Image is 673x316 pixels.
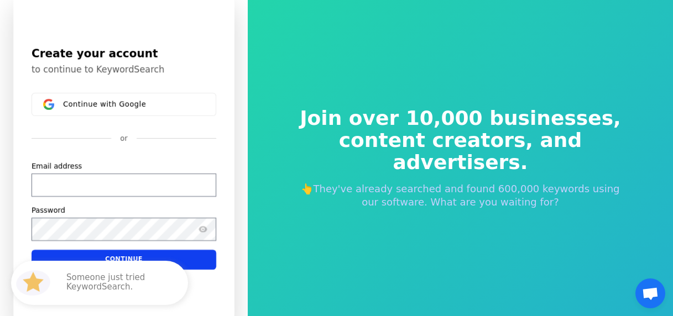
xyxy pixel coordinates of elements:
span: Continue with Google [63,100,146,109]
button: Sign in with GoogleContinue with Google [32,93,216,116]
p: 👆They've already searched and found 600,000 keywords using our software. What are you waiting for? [293,182,629,209]
div: دردشة مفتوحة [635,278,665,308]
p: Someone just tried KeywordSearch. [66,273,177,293]
img: Sign in with Google [43,99,54,110]
img: HubSpot [13,263,53,303]
label: Password [32,206,65,215]
button: Show password [196,223,210,236]
span: Join over 10,000 businesses, [293,107,629,129]
h1: Create your account [32,45,216,62]
p: to continue to KeywordSearch [32,64,216,75]
span: content creators, and advertisers. [293,129,629,173]
p: or [120,134,127,144]
label: Email address [32,161,82,171]
button: Continue [32,250,216,270]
